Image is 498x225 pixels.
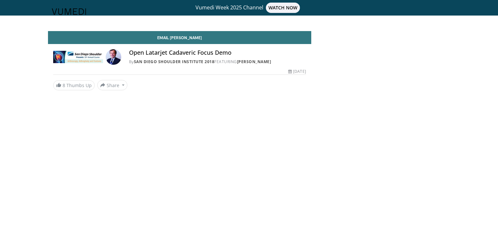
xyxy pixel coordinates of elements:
a: Email [PERSON_NAME] [48,31,311,44]
img: San Diego Shoulder Institute 2018 [53,49,103,65]
div: By FEATURING [129,59,306,65]
h4: Open Latarjet Cadaveric Focus Demo [129,49,306,56]
span: 8 [63,82,65,88]
a: 8 Thumbs Up [53,80,95,90]
div: [DATE] [288,69,306,74]
a: San Diego Shoulder Institute 2018 [134,59,215,64]
img: VuMedi Logo [52,8,86,15]
a: [PERSON_NAME] [237,59,271,64]
img: Avatar [106,49,121,65]
button: Share [97,80,127,90]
